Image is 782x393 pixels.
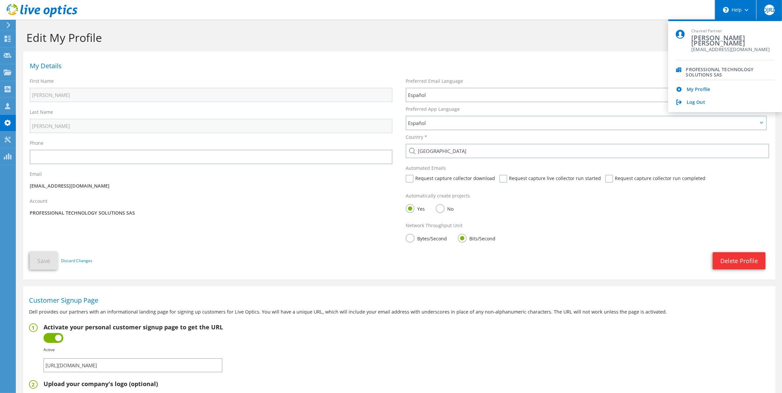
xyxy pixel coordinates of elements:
h1: My Details [30,63,766,69]
span: Español [408,91,757,99]
label: Automatically create projects [406,193,470,199]
a: Discard Changes [61,257,92,264]
h2: Upload your company's logo (optional) [44,380,250,387]
label: Bytes/Second [406,234,447,242]
a: Delete Profile [713,252,766,269]
label: Automated Emails [406,165,446,171]
label: No [436,204,454,212]
label: Yes [406,204,425,212]
b: Active [44,347,55,352]
label: First Name [30,78,54,84]
svg: \n [723,7,729,13]
h2: Activate your personal customer signup page to get the URL [44,323,223,331]
div: PROFESSIONAL TECHNOLOGY SOLUTIONS SAS [686,67,774,73]
label: Country * [406,134,427,140]
p: Dell provides our partners with an informational landing page for signing up customers for Live O... [29,308,769,316]
label: Network Throughput Unit [406,222,462,229]
label: Request capture collector run completed [605,175,705,183]
span: [EMAIL_ADDRESS][DOMAIN_NAME] [691,47,774,53]
a: My Profile [687,87,710,93]
label: Bits/Second [458,234,495,242]
h1: Edit My Profile [26,31,769,45]
p: PROFESSIONAL TECHNOLOGY SOLUTIONS SAS [30,209,392,217]
a: Log Out [687,100,705,106]
p: [EMAIL_ADDRESS][DOMAIN_NAME] [30,182,392,190]
label: Account [30,198,47,204]
label: Preferred Email Language [406,78,463,84]
label: Request capture live collector run started [499,175,601,183]
button: Save [30,252,58,270]
span: [PERSON_NAME] [PERSON_NAME] [691,36,774,45]
label: Last Name [30,109,53,115]
label: Email [30,171,42,177]
label: Phone [30,140,44,146]
h1: Customer Signup Page [29,297,766,304]
label: Request capture collector download [406,175,495,183]
label: Preferred App Language [406,106,460,112]
span: DJRZ [764,5,775,15]
span: Channel Partner [691,28,774,34]
span: Español [408,119,757,127]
